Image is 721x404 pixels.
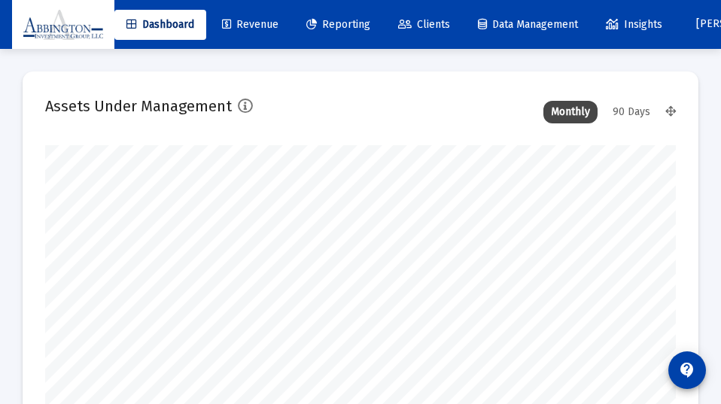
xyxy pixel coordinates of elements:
[306,18,370,31] span: Reporting
[606,18,662,31] span: Insights
[114,10,206,40] a: Dashboard
[678,361,696,379] mat-icon: contact_support
[126,18,194,31] span: Dashboard
[398,18,450,31] span: Clients
[45,94,232,118] h2: Assets Under Management
[543,101,598,123] div: Monthly
[210,10,291,40] a: Revenue
[294,10,382,40] a: Reporting
[478,18,578,31] span: Data Management
[605,101,658,123] div: 90 Days
[23,10,103,40] img: Dashboard
[466,10,590,40] a: Data Management
[222,18,278,31] span: Revenue
[594,10,674,40] a: Insights
[386,10,462,40] a: Clients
